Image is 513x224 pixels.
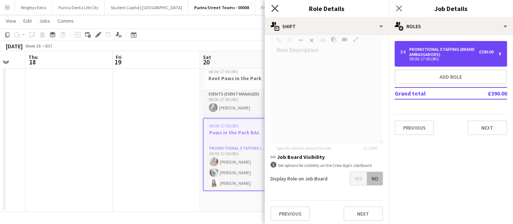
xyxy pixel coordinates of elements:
[209,69,238,74] span: 08:00-17:00 (9h)
[105,0,188,15] button: Student Capitol | [GEOGRAPHIC_DATA]
[203,64,285,115] app-job-card: 08:00-17:00 (9h)1/1Kent Paws in the Park1 RoleEvents (Event Manager)1/108:00-17:00 (9h)[PERSON_NAME]
[395,70,507,84] button: Add role
[479,49,494,55] div: £390.00
[28,54,38,60] span: Thu
[468,120,507,135] button: Next
[27,58,38,66] span: 18
[116,54,122,60] span: Fri
[389,18,513,35] div: Roles
[344,206,383,221] button: Next
[271,162,383,169] div: Set options for visibility on the Crew App’s Job Board
[23,18,32,24] span: Edit
[203,54,211,60] span: Sat
[39,18,50,24] span: Jobs
[401,49,409,55] div: 3 x
[271,206,310,221] button: Previous
[204,129,284,136] h3: Paws in the Park BAs
[210,123,239,128] span: 09:00-17:00 (8h)
[24,43,42,49] span: Week 38
[54,16,77,26] a: Comms
[15,0,53,15] button: Wrigleys Extra
[265,18,389,35] div: Shift
[20,16,35,26] a: Edit
[3,16,19,26] a: View
[203,90,285,115] app-card-role: Events (Event Manager)1/108:00-17:00 (9h)[PERSON_NAME]
[395,120,434,135] button: Previous
[188,0,255,15] button: Purina Street Teams - 00008
[255,0,310,15] button: Freshers Festivals 2025
[202,58,211,66] span: 20
[204,144,284,190] app-card-role: Promotional Staffing (Brand Ambassadors)3/309:00-17:00 (8h)[PERSON_NAME][PERSON_NAME][PERSON_NAME]
[6,42,23,50] div: [DATE]
[395,87,464,99] td: Grand total
[6,18,16,24] span: View
[265,4,389,13] h3: Role Details
[464,87,507,99] td: £390.00
[203,75,285,82] h3: Kent Paws in the Park
[271,154,383,160] h3: Job Board Visibility
[409,47,479,57] div: Promotional Staffing (Brand Ambassadors)
[45,43,53,49] div: BST
[53,0,105,15] button: Purina Denta Life City
[203,118,285,191] app-job-card: 09:00-17:00 (8h)3/3Paws in the Park BAs1 RolePromotional Staffing (Brand Ambassadors)3/309:00-17:...
[401,57,494,61] div: 09:00-17:00 (8h)
[389,4,513,13] h3: Job Details
[57,18,74,24] span: Comms
[115,58,122,66] span: 19
[36,16,53,26] a: Jobs
[271,175,328,182] label: Display Role on Job Board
